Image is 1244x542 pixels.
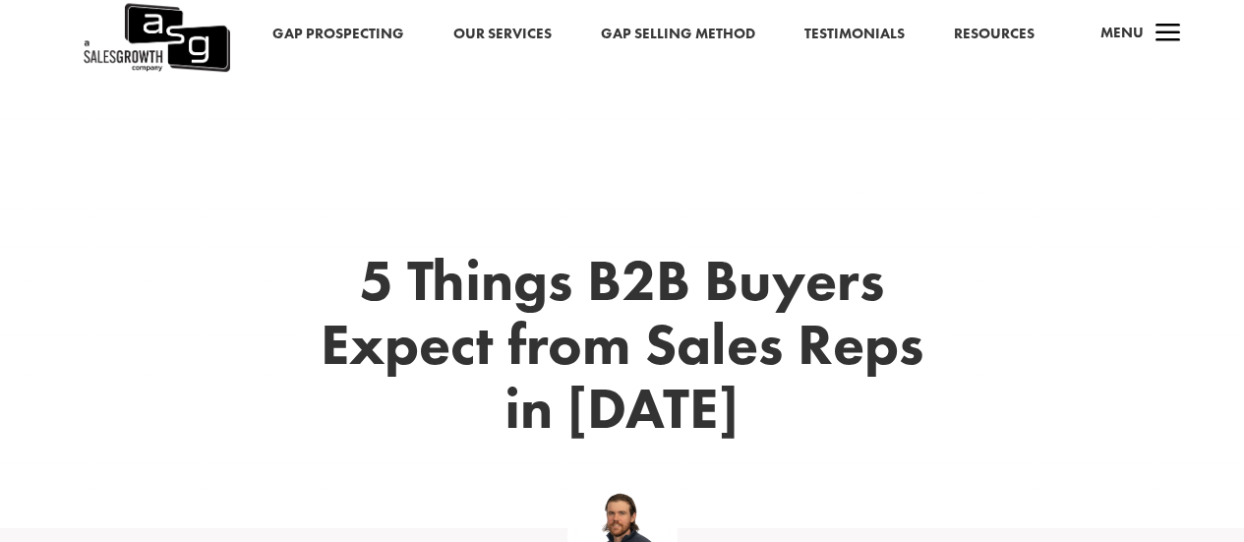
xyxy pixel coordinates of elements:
[298,249,947,450] h1: 5 Things B2B Buyers Expect from Sales Reps in [DATE]
[453,22,552,47] a: Our Services
[804,22,905,47] a: Testimonials
[601,22,755,47] a: Gap Selling Method
[1100,23,1144,42] span: Menu
[954,22,1035,47] a: Resources
[272,22,404,47] a: Gap Prospecting
[1149,15,1188,54] span: a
